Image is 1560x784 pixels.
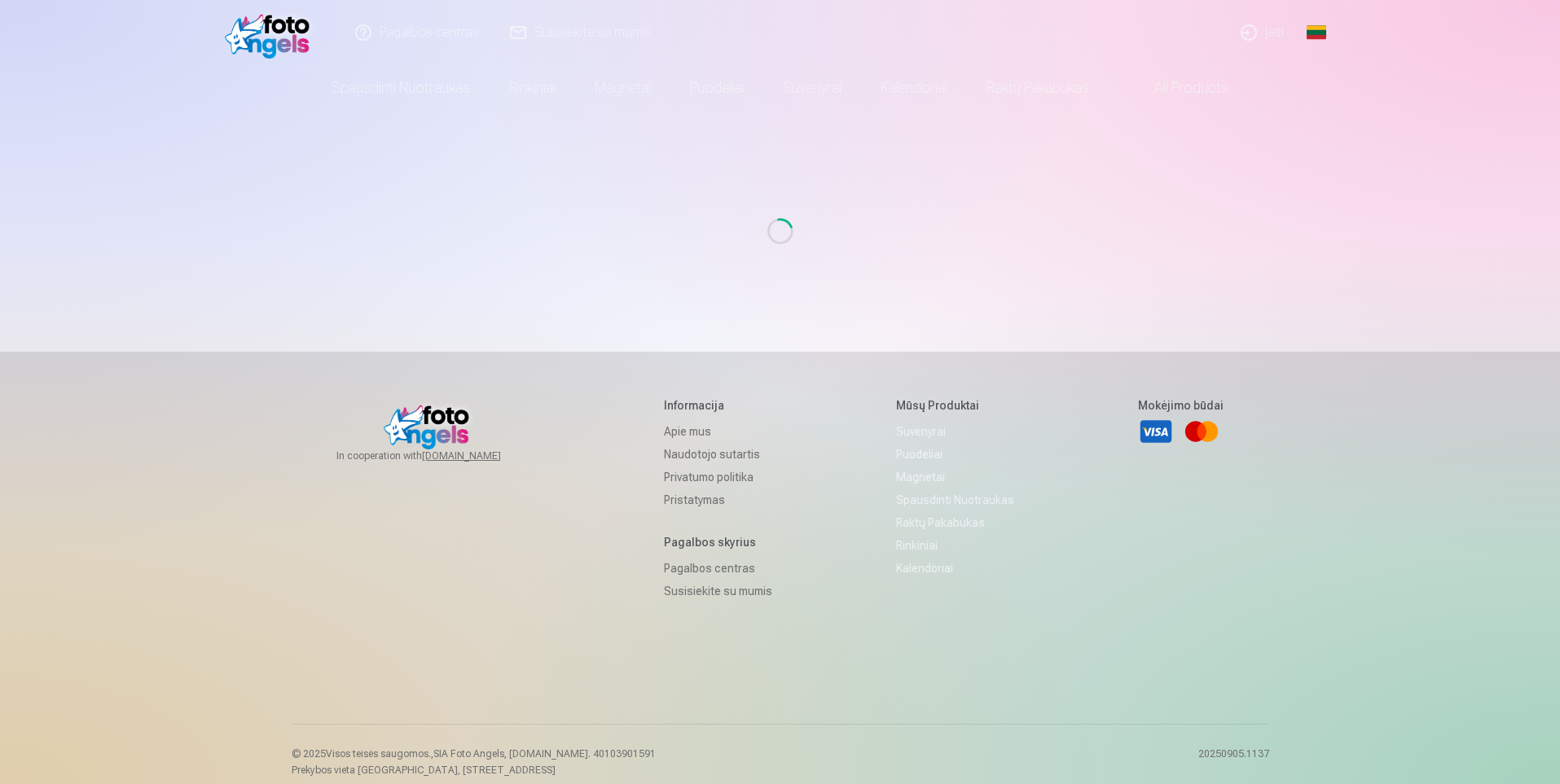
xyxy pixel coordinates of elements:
a: Suvenyrai [896,420,1014,443]
span: In cooperation with [336,449,540,462]
p: Prekybos vieta [GEOGRAPHIC_DATA], [STREET_ADDRESS] [292,764,656,777]
a: [DOMAIN_NAME] [422,449,540,462]
a: Rinkiniai [896,534,1014,557]
a: Rinkiniai [490,65,575,111]
a: Visa [1138,414,1174,449]
a: Puodeliai [896,443,1014,466]
h5: Mūsų produktai [896,397,1014,414]
a: Suvenyrai [763,65,861,111]
a: Puodeliai [670,65,763,111]
a: Privatumo politika [664,466,772,488]
a: Spausdinti nuotraukas [312,65,490,111]
span: SIA Foto Angels, [DOMAIN_NAME]. 40103901591 [433,748,656,760]
a: Naudotojo sutartis [664,443,772,466]
a: Kalendoriai [861,65,967,111]
a: Raktų pakabukas [896,511,1014,534]
a: Apie mus [664,420,772,443]
a: Spausdinti nuotraukas [896,488,1014,511]
a: Mastercard [1184,414,1219,449]
a: Pristatymas [664,488,772,511]
h5: Pagalbos skyrius [664,534,772,550]
p: © 2025 Visos teisės saugomos. , [292,747,656,760]
h5: Mokėjimo būdai [1138,397,1224,414]
a: Susisiekite su mumis [664,580,772,602]
h5: Informacija [664,397,772,414]
a: All products [1109,65,1248,111]
p: 20250905.1137 [1198,747,1269,777]
a: Raktų pakabukas [967,65,1109,111]
a: Pagalbos centras [664,557,772,580]
a: Kalendoriai [896,557,1014,580]
a: Magnetai [575,65,670,111]
img: /fa2 [225,7,319,59]
a: Magnetai [896,466,1014,488]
